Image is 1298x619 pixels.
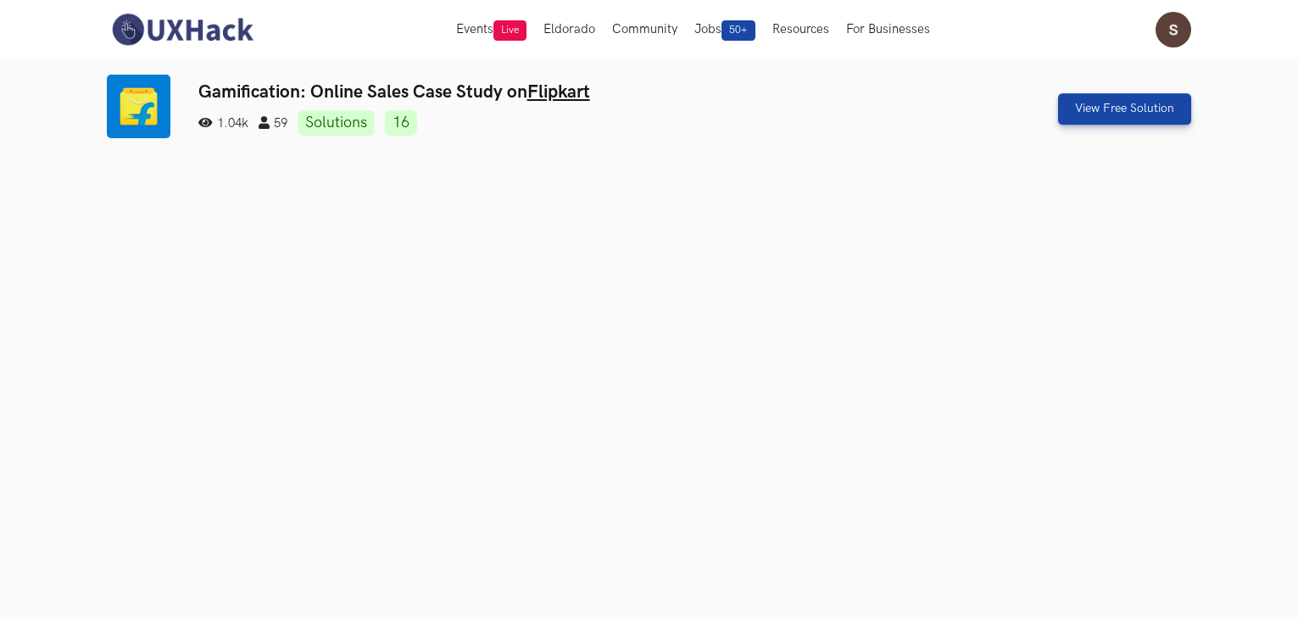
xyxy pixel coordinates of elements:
[385,110,417,136] a: 16
[107,12,258,47] img: UXHack-logo.png
[1156,12,1191,47] img: Your profile pic
[1058,93,1191,125] a: View Free Solution
[298,110,375,136] a: Solutions
[493,20,526,41] span: Live
[198,81,916,103] h3: Gamification: Online Sales Case Study on
[721,20,755,41] span: 50+
[107,75,170,138] img: Flipkart logo
[198,116,248,131] span: 1.04k
[527,81,590,103] a: Flipkart
[259,116,287,131] span: 59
